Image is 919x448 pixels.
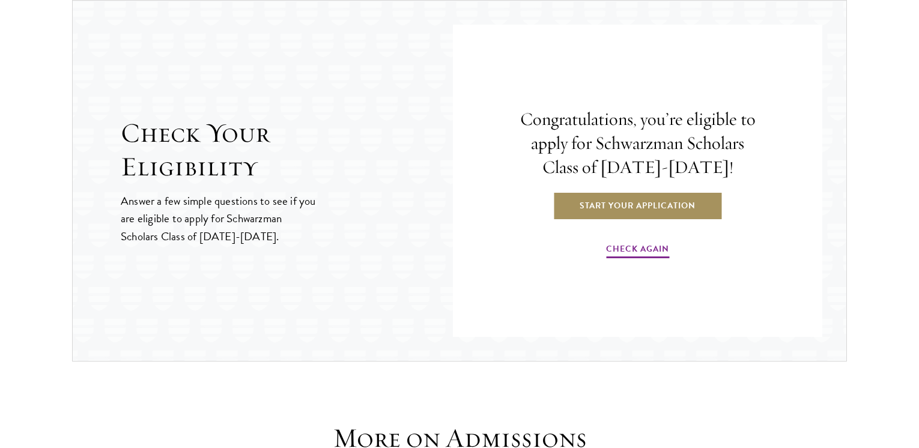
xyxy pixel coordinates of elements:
a: Start Your Application [553,191,723,220]
a: Check Again [606,241,669,260]
p: Answer a few simple questions to see if you are eligible to apply for Schwarzman Scholars Class o... [121,192,317,244]
h2: Check Your Eligibility [121,117,453,184]
h4: Congratulations, you’re eligible to apply for Schwarzman Scholars Class of [DATE]-[DATE]! [519,107,756,180]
